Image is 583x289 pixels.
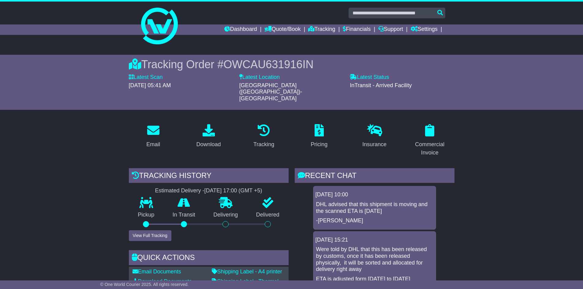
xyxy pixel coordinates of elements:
p: DHL advised that this shipment is moving and the scanned ETA is [DATE] [316,201,433,214]
a: Quote/Book [264,24,301,35]
div: [DATE] 15:21 [316,237,434,243]
a: Download Documents [133,278,192,284]
div: Commercial Invoice [409,140,450,157]
div: Tracking history [129,168,289,185]
p: Delivering [204,212,247,218]
label: Latest Location [239,74,280,81]
p: -[PERSON_NAME] [316,217,433,224]
div: [DATE] 10:00 [316,191,434,198]
span: [DATE] 05:41 AM [129,82,171,88]
span: © One World Courier 2025. All rights reserved. [100,282,189,287]
p: ETA is adjusted form [DATE] to [DATE] [316,276,433,283]
a: Shipping Label - A4 printer [212,269,282,275]
div: [DATE] 17:00 (GMT +5) [204,187,262,194]
a: Commercial Invoice [405,122,454,159]
span: [GEOGRAPHIC_DATA] ([GEOGRAPHIC_DATA])-[GEOGRAPHIC_DATA] [239,82,302,102]
a: Tracking [249,122,278,151]
span: InTransit - Arrived Facility [350,82,412,88]
label: Latest Scan [129,74,163,81]
a: Financials [343,24,371,35]
div: Download [196,140,221,149]
div: Estimated Delivery - [129,187,289,194]
p: Delivered [247,212,289,218]
a: Tracking [308,24,335,35]
div: Insurance [362,140,387,149]
span: OWCAU631916IN [223,58,313,71]
a: Dashboard [224,24,257,35]
p: Were told by DHL that this has been released by customs, once it has been released physically, it... [316,246,433,272]
button: View Full Tracking [129,230,171,241]
a: Support [378,24,403,35]
div: Email [146,140,160,149]
a: Insurance [358,122,391,151]
a: Email Documents [133,269,181,275]
a: Download [192,122,225,151]
div: Quick Actions [129,250,289,267]
div: Tracking [253,140,274,149]
p: Pickup [129,212,164,218]
a: Settings [411,24,438,35]
div: Tracking Order # [129,58,454,71]
p: In Transit [163,212,204,218]
div: RECENT CHAT [295,168,454,185]
div: Pricing [311,140,327,149]
label: Latest Status [350,74,389,81]
a: Pricing [307,122,331,151]
a: Email [142,122,164,151]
